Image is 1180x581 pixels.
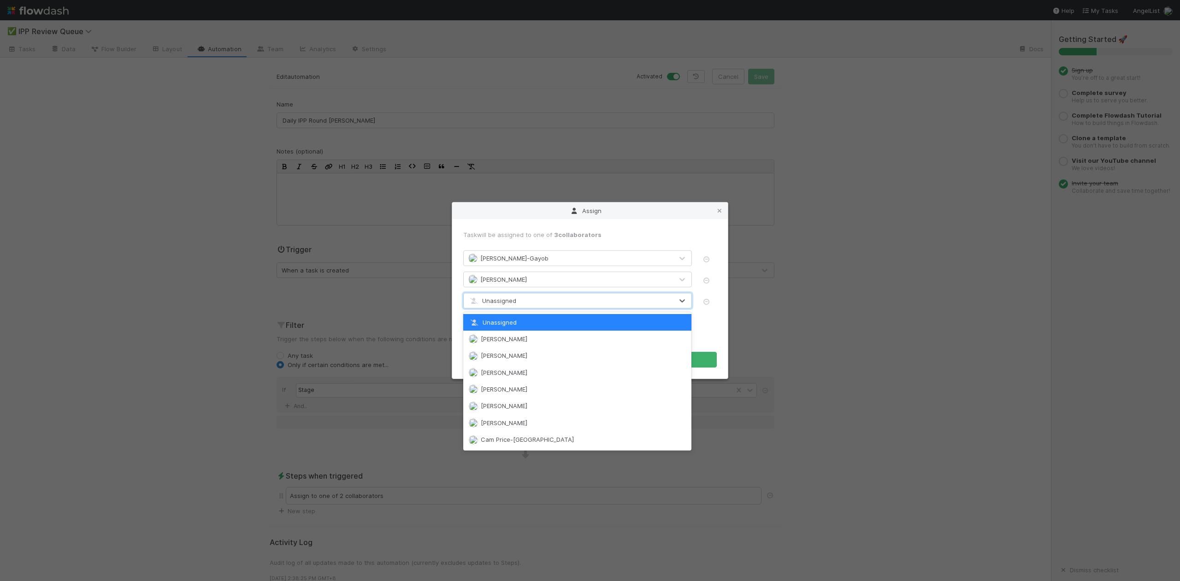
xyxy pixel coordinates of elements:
[481,352,527,359] span: [PERSON_NAME]
[468,297,516,304] span: Unassigned
[469,368,478,377] img: avatar_a2647de5-9415-4215-9880-ea643ac47f2f.png
[481,369,527,376] span: [PERSON_NAME]
[469,418,478,427] img: avatar_ac83cd3a-2de4-4e8f-87db-1b662000a96d.png
[481,402,527,409] span: [PERSON_NAME]
[554,231,602,238] span: 3 collaborators
[481,335,527,343] span: [PERSON_NAME]
[468,275,478,284] img: avatar_0c8687a4-28be-40e9-aba5-f69283dcd0e7.png
[481,436,574,443] span: Cam Price-[GEOGRAPHIC_DATA]
[469,319,517,326] span: Unassigned
[469,334,478,344] img: avatar_11b7e8e1-4922-4ee5-92a6-7dd98b75200c.png
[452,202,728,219] div: Assign
[469,435,478,445] img: avatar_1dd0c62d-7b8e-4f56-ae25-ccfa4dc0b2e6.png
[469,402,478,411] img: avatar_00bac1b4-31d4-408a-a3b3-edb667efc506.png
[463,230,717,239] div: Task will be assigned to one of
[468,254,478,263] img: avatar_45aa71e2-cea6-4b00-9298-a0421aa61a2d.png
[469,385,478,394] img: avatar_d6b50140-ca82-482e-b0bf-854821fc5d82.png
[469,351,478,361] img: avatar_df83acd9-d480-4d6e-a150-67f005a3ea0d.png
[481,419,527,427] span: [PERSON_NAME]
[480,276,527,283] span: [PERSON_NAME]
[480,255,549,262] span: [PERSON_NAME]-Gayob
[481,385,527,393] span: [PERSON_NAME]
